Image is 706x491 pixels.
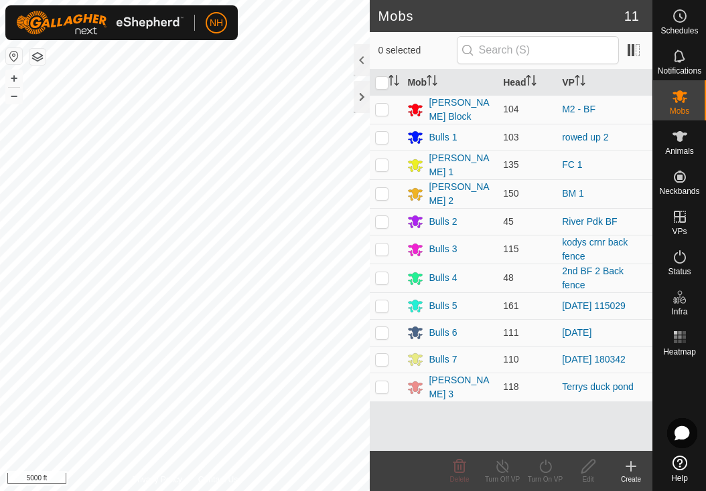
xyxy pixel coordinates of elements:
[29,49,46,65] button: Map Layers
[429,151,492,179] div: [PERSON_NAME] 1
[562,354,626,365] a: [DATE] 180342
[198,474,238,486] a: Contact Us
[503,300,518,311] span: 161
[562,327,591,338] a: [DATE]
[567,474,610,484] div: Edit
[503,132,518,142] span: 103
[429,373,492,401] div: [PERSON_NAME] 3
[663,348,696,356] span: Heatmap
[659,187,699,195] span: Neckbands
[427,77,437,88] p-sorticon: Activate to sort
[132,474,182,486] a: Privacy Policy
[668,268,691,276] span: Status
[562,266,624,290] a: 2nd BF 2 Back fence
[429,242,457,256] div: Bulls 3
[503,243,518,254] span: 115
[429,130,457,144] div: Bulls 1
[671,474,688,482] span: Help
[378,43,456,58] span: 0 selected
[429,326,457,340] div: Bulls 6
[429,271,457,285] div: Bulls 4
[653,450,706,488] a: Help
[503,188,518,199] span: 150
[562,381,634,392] a: Terrys duck pond
[562,132,608,142] a: rowed up 2
[672,227,687,235] span: VPs
[670,107,689,115] span: Mobs
[6,88,22,104] button: –
[503,272,514,283] span: 48
[610,474,652,484] div: Create
[503,354,518,365] span: 110
[429,96,492,124] div: [PERSON_NAME] Block
[16,11,184,35] img: Gallagher Logo
[562,188,584,199] a: BM 1
[524,474,567,484] div: Turn On VP
[562,104,595,114] a: M2 - BF
[429,299,457,313] div: Bulls 5
[562,300,626,311] a: [DATE] 115029
[481,474,524,484] div: Turn Off VP
[575,77,585,88] p-sorticon: Activate to sort
[498,70,557,96] th: Head
[562,237,628,262] a: kodys crnr back fence
[503,104,518,114] span: 104
[660,27,698,35] span: Schedules
[378,8,624,24] h2: Mobs
[503,381,518,392] span: 118
[562,216,617,227] a: River Pdk BF
[210,16,223,30] span: NH
[503,159,518,170] span: 135
[429,180,492,208] div: [PERSON_NAME] 2
[429,215,457,229] div: Bulls 2
[671,308,687,316] span: Infra
[429,353,457,367] div: Bulls 7
[557,70,652,96] th: VP
[562,159,582,170] a: FC 1
[450,476,470,483] span: Delete
[503,327,518,338] span: 111
[658,67,701,75] span: Notifications
[526,77,537,88] p-sorticon: Activate to sort
[457,36,619,64] input: Search (S)
[389,77,399,88] p-sorticon: Activate to sort
[6,48,22,64] button: Reset Map
[6,70,22,86] button: +
[503,216,514,227] span: 45
[665,147,694,155] span: Animals
[402,70,498,96] th: Mob
[624,6,639,26] span: 11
